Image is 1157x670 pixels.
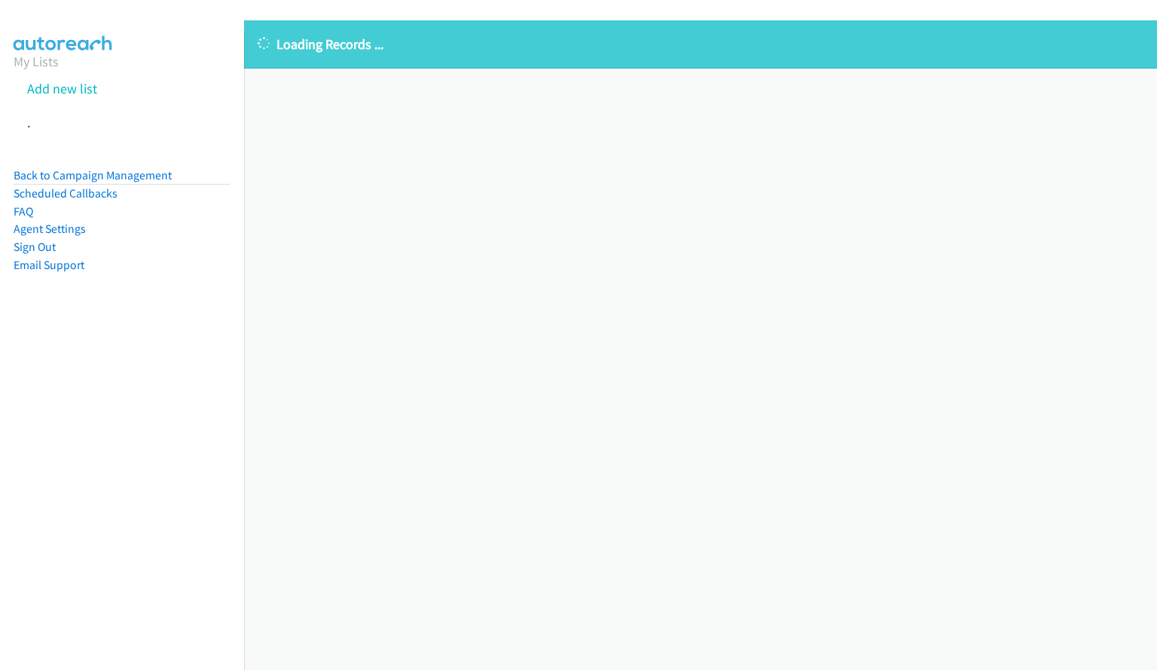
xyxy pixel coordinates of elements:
[14,222,86,236] a: Agent Settings
[14,186,118,200] a: Scheduled Callbacks
[27,114,30,131] a: .
[27,80,97,97] a: Add new list
[14,204,33,219] a: FAQ
[14,258,84,272] a: Email Support
[14,240,56,254] a: Sign Out
[14,168,172,182] a: Back to Campaign Management
[258,34,1143,54] p: Loading Records ...
[14,53,59,70] a: My Lists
